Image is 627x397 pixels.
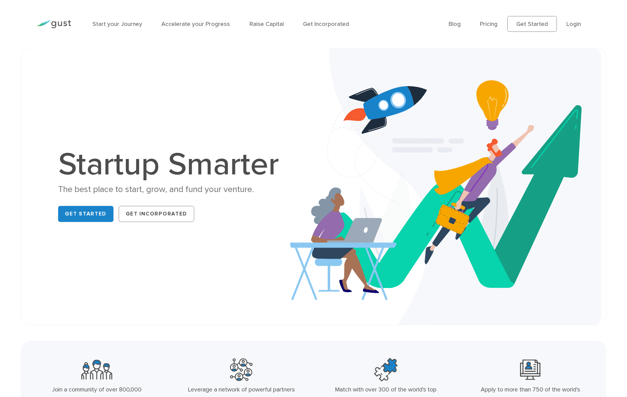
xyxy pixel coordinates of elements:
[36,20,71,28] img: Gust Logo
[161,20,230,27] a: Accelerate your Progress
[187,385,295,394] div: Leverage a network of powerful partners
[58,184,288,195] div: The best place to start, grow, and fund your venture.
[303,20,349,27] a: Get Incorporated
[119,206,194,222] a: Get Incorporated
[566,20,581,27] a: Login
[92,20,142,27] a: Start your Journey
[520,357,540,382] img: Leading Angel Investment
[449,20,461,27] a: Blog
[290,48,601,324] img: Startup Smarter Hero
[374,357,398,382] img: Top Accelerators
[480,20,497,27] a: Pricing
[250,20,284,27] a: Raise Capital
[58,148,288,181] h1: Startup Smarter
[230,357,253,382] img: Powerful Partners
[81,357,112,382] img: Community Founders
[58,206,113,222] a: Get Started
[507,16,557,32] a: Get Started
